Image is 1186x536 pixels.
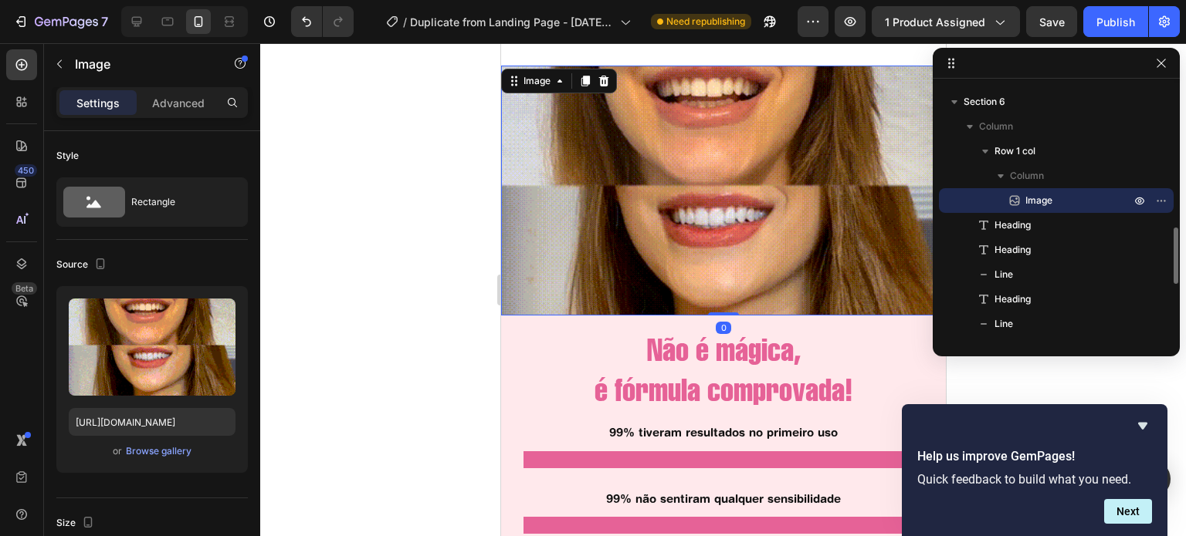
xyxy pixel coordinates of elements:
span: Duplicate from Landing Page - [DATE] 00:57:23 [410,14,614,30]
div: Source [56,255,110,275]
button: Hide survey [1133,416,1152,435]
span: Column [1010,168,1044,184]
p: Quick feedback to build what you need. [917,472,1152,487]
span: Row 1 col [995,143,1035,159]
div: Size [56,513,97,534]
div: 450 [15,164,37,177]
span: Need republishing [666,15,745,29]
span: Heading [995,242,1031,258]
input: https://example.com/image.jpg [69,408,236,436]
div: Rectangle [131,184,225,220]
span: 1 product assigned [885,14,985,30]
span: Heading [995,217,1031,233]
button: Browse gallery [125,443,192,459]
p: Settings [76,95,120,111]
button: Save [1026,6,1077,37]
div: Style [56,149,79,163]
button: Next question [1104,499,1152,524]
span: Line [995,316,1013,332]
p: Advanced [152,95,205,111]
span: Line [995,267,1013,282]
span: Section 6 [964,94,1005,110]
div: Browse gallery [126,444,191,458]
div: Help us improve GemPages! [917,416,1152,524]
h2: Help us improve GemPages! [917,447,1152,466]
img: preview-image [69,298,236,396]
button: 1 product assigned [872,6,1020,37]
span: / [403,14,407,30]
div: Undo/Redo [291,6,354,37]
span: Image [1025,193,1052,208]
div: Publish [1096,14,1135,30]
span: Heading [995,292,1031,307]
div: Beta [12,282,37,295]
p: 7 [101,12,108,31]
iframe: Design area [501,43,946,536]
span: Save [1039,15,1065,29]
button: 7 [6,6,115,37]
span: Column [979,119,1013,134]
span: or [113,442,122,460]
p: Image [75,55,206,73]
button: Publish [1083,6,1148,37]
